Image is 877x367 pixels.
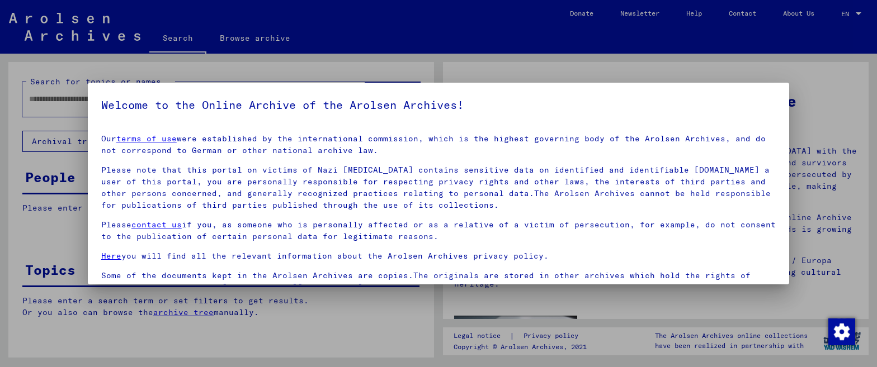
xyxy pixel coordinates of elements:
[101,164,776,211] p: Please note that this portal on victims of Nazi [MEDICAL_DATA] contains sensitive data on identif...
[131,220,182,230] a: contact us
[116,134,177,144] a: terms of use
[101,251,121,261] a: Here
[101,219,776,242] p: Please if you, as someone who is personally affected or as a relative of a victim of persecution,...
[101,133,776,156] p: Our were established by the international commission, which is the highest governing body of the ...
[101,96,776,114] h5: Welcome to the Online Archive of the Arolsen Archives!
[101,250,776,262] p: you will find all the relevant information about the Arolsen Archives privacy policy.
[101,270,776,305] p: Some of the documents kept in the Arolsen Archives are copies.The originals are stored in other a...
[222,282,363,292] a: [EMAIL_ADDRESS][DOMAIN_NAME]
[828,318,855,345] img: Change consent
